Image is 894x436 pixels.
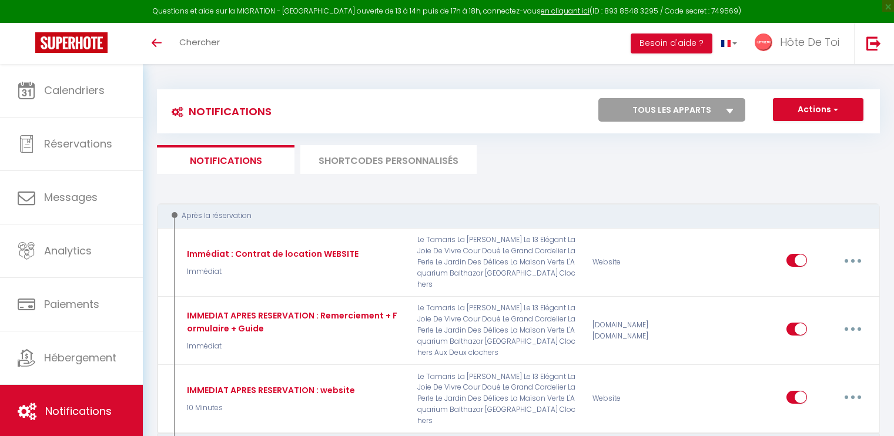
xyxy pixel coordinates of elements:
div: Website [585,371,702,427]
a: Chercher [170,23,229,64]
span: Messages [44,190,98,204]
span: Paiements [44,297,99,311]
button: Actions [773,98,863,122]
a: en cliquant ici [541,6,590,16]
div: IMMEDIAT APRES RESERVATION : Remerciement + Formulaire + Guide [184,309,402,335]
p: 10 Minutes [184,403,355,414]
img: Super Booking [35,32,108,53]
span: Calendriers [44,83,105,98]
p: Immédiat [184,341,402,352]
div: IMMEDIAT APRES RESERVATION : website [184,384,355,397]
div: Immédiat : Contrat de location WEBSITE [184,247,359,260]
span: Analytics [44,243,92,258]
li: SHORTCODES PERSONNALISÉS [300,145,477,174]
p: Le Tamaris La [PERSON_NAME] Le 13 Elégant La Joie De Vivre Cour Doué Le Grand Cordelier La Perle ... [410,303,585,358]
span: Hôte De Toi [780,35,839,49]
div: Website [585,234,702,290]
span: Réservations [44,136,112,151]
p: Le Tamaris La [PERSON_NAME] Le 13 Elégant La Joie De Vivre Cour Doué Le Grand Cordelier La Perle ... [410,234,585,290]
img: logout [866,36,881,51]
div: [DOMAIN_NAME] [DOMAIN_NAME] [585,303,702,358]
span: Chercher [179,36,220,48]
button: Besoin d'aide ? [631,33,712,53]
p: Immédiat [184,266,359,277]
div: Après la réservation [168,210,855,222]
span: Notifications [45,404,112,418]
p: Le Tamaris La [PERSON_NAME] Le 13 Elégant La Joie De Vivre Cour Doué Le Grand Cordelier La Perle ... [410,371,585,427]
li: Notifications [157,145,294,174]
span: Hébergement [44,350,116,365]
h3: Notifications [166,98,272,125]
a: ... Hôte De Toi [746,23,854,64]
img: ... [755,33,772,51]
